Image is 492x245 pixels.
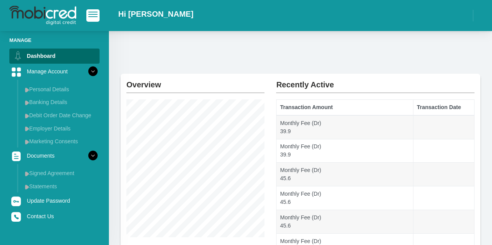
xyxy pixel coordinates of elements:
th: Transaction Date [413,100,474,115]
a: Statements [22,180,100,193]
a: Dashboard [9,49,100,63]
img: menu arrow [25,100,29,105]
img: menu arrow [25,113,29,118]
td: Monthly Fee (Dr) 45.6 [277,186,413,210]
a: Update Password [9,193,100,208]
img: menu arrow [25,184,29,189]
td: Monthly Fee (Dr) 39.9 [277,139,413,163]
td: Monthly Fee (Dr) 45.6 [277,210,413,233]
a: Employer Details [22,122,100,135]
h2: Recently Active [276,74,474,89]
a: Banking Details [22,96,100,108]
h2: Overview [126,74,264,89]
a: Personal Details [22,83,100,96]
img: menu arrow [25,139,29,144]
img: menu arrow [25,171,29,176]
td: Monthly Fee (Dr) 39.9 [277,115,413,139]
a: Marketing Consents [22,135,100,148]
li: Manage [9,36,100,44]
img: logo-mobicred.svg [9,6,76,25]
a: Debit Order Date Change [22,109,100,122]
img: menu arrow [25,87,29,92]
td: Monthly Fee (Dr) 45.6 [277,163,413,186]
h2: Hi [PERSON_NAME] [118,9,193,19]
img: menu arrow [25,126,29,131]
a: Manage Account [9,64,100,79]
a: Contact Us [9,209,100,224]
a: Documents [9,148,100,163]
th: Transaction Amount [277,100,413,115]
a: Signed Agreement [22,167,100,179]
